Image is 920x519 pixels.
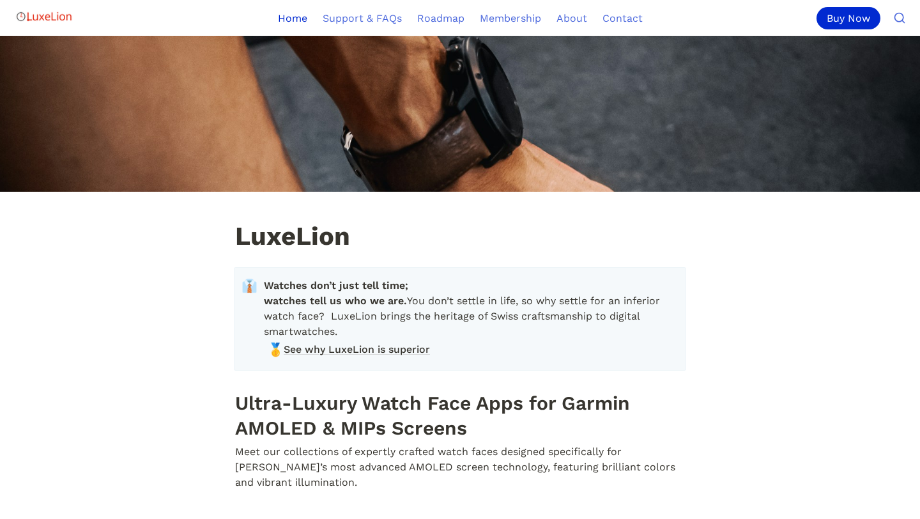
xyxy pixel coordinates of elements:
h1: Ultra-Luxury Watch Face Apps for Garmin AMOLED & MIPs Screens [234,389,686,442]
img: Logo [15,4,73,29]
strong: Watches don’t just tell time; watches tell us who we are. [264,279,411,307]
p: Meet our collections of expertly crafted watch faces designed specifically for [PERSON_NAME]’s mo... [234,442,686,492]
span: 🥇 [268,342,280,355]
span: You don’t settle in life, so why settle for an inferior watch face? LuxeLion brings the heritage ... [264,278,675,339]
a: 🥇See why LuxeLion is superior [264,340,675,359]
span: See why LuxeLion is superior [284,342,430,357]
span: 👔 [241,278,257,293]
div: Buy Now [816,7,880,29]
h1: LuxeLion [234,222,686,253]
a: Buy Now [816,7,885,29]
